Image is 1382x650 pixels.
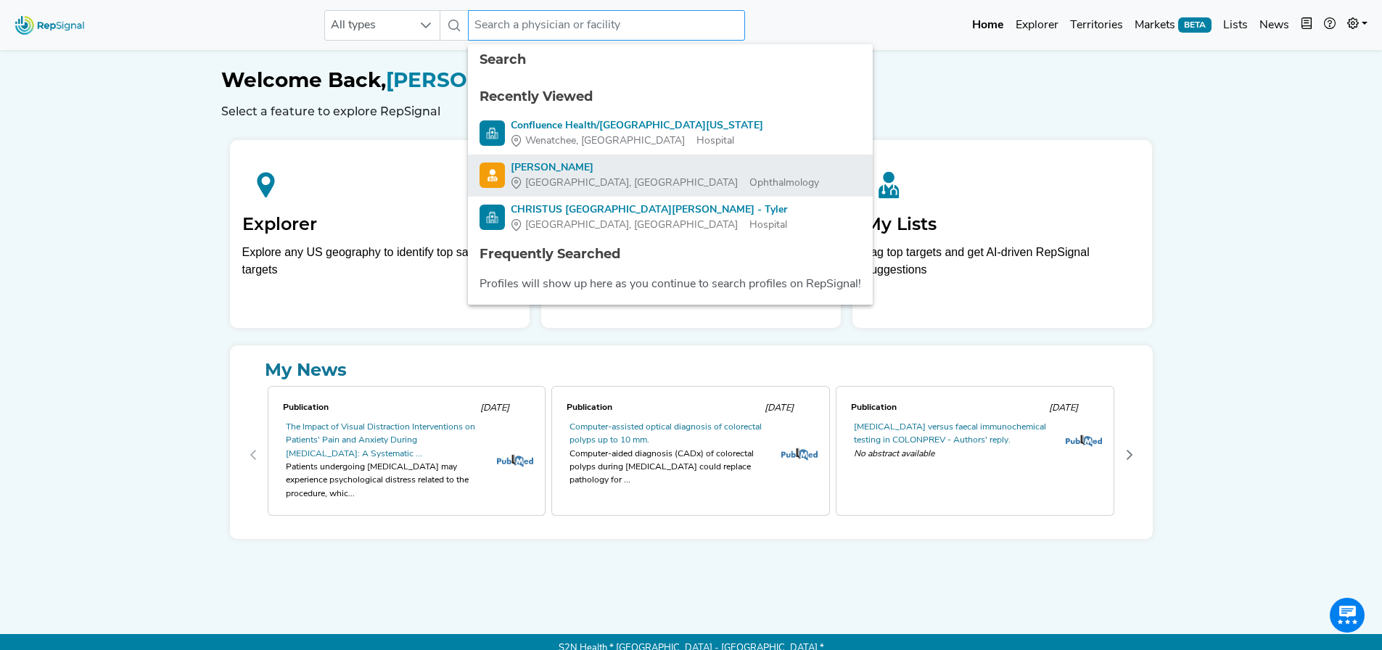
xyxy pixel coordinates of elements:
[468,155,873,197] li: Robert Nash
[511,218,787,233] div: Hospital
[242,214,517,235] h2: Explorer
[286,423,475,458] a: The Impact of Visual Distraction Interventions on Patients' Pain and Anxiety During [MEDICAL_DATA...
[511,160,819,176] div: [PERSON_NAME]
[265,383,549,527] div: 0
[1129,11,1217,40] a: MarketsBETA
[1217,11,1254,40] a: Lists
[569,448,768,487] div: Computer-aided diagnosis (CADx) of colorectal polyps during [MEDICAL_DATA] could replace patholog...
[480,403,509,413] span: [DATE]
[480,120,505,146] img: Hospital Search Icon
[511,202,787,218] div: CHRISTUS [GEOGRAPHIC_DATA][PERSON_NAME] - Tyler
[781,448,818,461] img: pubmed_logo.fab3c44c.png
[854,448,1053,461] span: No abstract available
[525,176,738,191] span: [GEOGRAPHIC_DATA], [GEOGRAPHIC_DATA]
[480,244,861,264] div: Frequently Searched
[966,11,1010,40] a: Home
[1064,11,1129,40] a: Territories
[480,202,861,233] a: CHRISTUS [GEOGRAPHIC_DATA][PERSON_NAME] - Tyler[GEOGRAPHIC_DATA], [GEOGRAPHIC_DATA]Hospital
[511,133,763,149] div: Hospital
[221,104,1161,118] h6: Select a feature to explore RepSignal
[851,403,897,412] span: Publication
[1066,435,1102,448] img: pubmed_logo.fab3c44c.png
[1295,11,1318,40] button: Intel Book
[765,403,794,413] span: [DATE]
[511,176,819,191] div: Ophthalmology
[1254,11,1295,40] a: News
[468,10,745,41] input: Search a physician or facility
[325,11,412,40] span: All types
[480,52,526,67] span: Search
[242,244,517,279] div: Explore any US geography to identify top sales targets
[480,160,861,191] a: [PERSON_NAME][GEOGRAPHIC_DATA], [GEOGRAPHIC_DATA]Ophthalmology
[525,218,738,233] span: [GEOGRAPHIC_DATA], [GEOGRAPHIC_DATA]
[230,140,530,328] a: ExplorerExplore any US geography to identify top sales targets
[468,112,873,155] li: Confluence Health/Central Washington Hospital
[854,423,1046,445] a: [MEDICAL_DATA] versus faecal immunochemical testing in COLONPREV - Authors' reply.
[242,357,1141,383] a: My News
[221,67,386,92] span: Welcome Back,
[480,118,861,149] a: Confluence Health/[GEOGRAPHIC_DATA][US_STATE]Wenatchee, [GEOGRAPHIC_DATA]Hospital
[1118,443,1141,466] button: Next Page
[1178,17,1212,32] span: BETA
[865,214,1140,235] h2: My Lists
[286,461,485,501] div: Patients undergoing [MEDICAL_DATA] may experience psychological distress related to the procedure...
[221,68,1161,93] h1: [PERSON_NAME]
[548,383,833,527] div: 1
[525,133,685,149] span: Wenatchee, [GEOGRAPHIC_DATA]
[511,118,763,133] div: Confluence Health/[GEOGRAPHIC_DATA][US_STATE]
[497,454,533,467] img: pubmed_logo.fab3c44c.png
[283,403,329,412] span: Publication
[833,383,1117,527] div: 2
[480,162,505,188] img: Physician Search Icon
[1010,11,1064,40] a: Explorer
[865,244,1140,287] p: Tag top targets and get AI-driven RepSignal suggestions
[1049,403,1078,413] span: [DATE]
[480,87,861,107] div: Recently Viewed
[569,423,762,445] a: Computer-assisted optical diagnosis of colorectal polyps up to 10 mm.
[852,140,1152,328] a: My ListsTag top targets and get AI-driven RepSignal suggestions
[567,403,612,412] span: Publication
[480,205,505,230] img: Hospital Search Icon
[468,197,873,239] li: CHRISTUS Mother Frances Hospital - Tyler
